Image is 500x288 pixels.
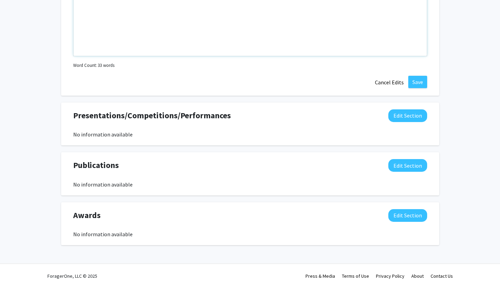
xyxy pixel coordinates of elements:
[370,76,408,89] button: Cancel Edits
[411,273,424,279] a: About
[73,159,119,171] span: Publications
[73,180,427,189] div: No information available
[47,264,97,288] div: ForagerOne, LLC © 2025
[73,209,101,221] span: Awards
[73,130,427,139] div: No information available
[342,273,369,279] a: Terms of Use
[431,273,453,279] a: Contact Us
[305,273,335,279] a: Press & Media
[408,76,427,88] button: Save
[376,273,404,279] a: Privacy Policy
[73,109,231,122] span: Presentations/Competitions/Performances
[388,209,427,222] button: Edit Awards
[388,159,427,172] button: Edit Publications
[5,257,29,283] iframe: Chat
[73,62,114,69] small: Word Count: 33 words
[388,109,427,122] button: Edit Presentations/Competitions/Performances
[73,230,427,238] div: No information available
